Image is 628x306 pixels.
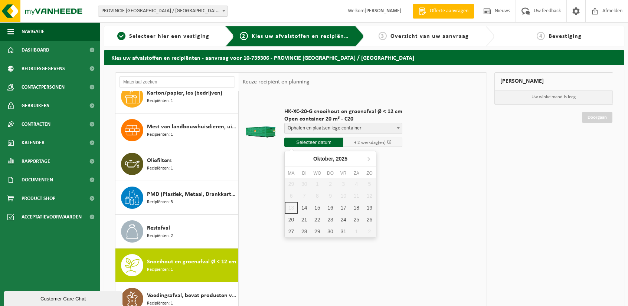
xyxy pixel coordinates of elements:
[354,140,386,145] span: + 2 werkdag(en)
[147,199,173,206] span: Recipiënten: 3
[285,214,298,226] div: 20
[298,202,311,214] div: 14
[147,89,222,98] span: Karton/papier, los (bedrijven)
[119,76,235,88] input: Materiaal zoeken
[298,226,311,237] div: 28
[350,202,363,214] div: 18
[324,170,337,177] div: do
[22,189,55,208] span: Product Shop
[252,33,354,39] span: Kies uw afvalstoffen en recipiënten
[537,32,545,40] span: 4
[147,122,236,131] span: Mest van landbouwhuisdieren, uitgezonderd vis
[284,138,343,147] input: Selecteer datum
[311,170,324,177] div: wo
[311,202,324,214] div: 15
[337,170,350,177] div: vr
[240,32,248,40] span: 2
[22,22,45,41] span: Navigatie
[147,156,171,165] span: Oliefilters
[104,50,624,65] h2: Kies uw afvalstoffen en recipiënten - aanvraag voor 10-735306 - PROVINCIE [GEOGRAPHIC_DATA] / [GE...
[413,4,474,19] a: Offerte aanvragen
[285,170,298,177] div: ma
[22,96,49,115] span: Gebruikers
[129,33,209,39] span: Selecteer hier een vestiging
[337,226,350,237] div: 31
[285,226,298,237] div: 27
[147,266,173,273] span: Recipiënten: 1
[363,170,376,177] div: zo
[147,291,236,300] span: Voedingsafval, bevat producten van dierlijke oorsprong, onverpakt, categorie 3
[147,190,236,199] span: PMD (Plastiek, Metaal, Drankkartons) (bedrijven)
[495,90,613,104] p: Uw winkelmand is leeg
[4,290,124,306] iframe: chat widget
[22,115,50,134] span: Contracten
[337,202,350,214] div: 17
[117,32,125,40] span: 1
[582,112,612,123] a: Doorgaan
[336,156,347,161] i: 2025
[22,59,65,78] span: Bedrijfsgegevens
[115,249,239,282] button: Snoeihout en groenafval Ø < 12 cm Recipiënten: 1
[284,115,402,123] span: Open container 20 m³ - C20
[22,134,45,152] span: Kalender
[284,108,402,115] span: HK-XC-20-G snoeihout en groenafval Ø < 12 cm
[22,41,49,59] span: Dashboard
[239,73,313,91] div: Keuze recipiënt en planning
[147,98,173,105] span: Recipiënten: 1
[549,33,582,39] span: Bevestiging
[350,170,363,177] div: za
[147,233,173,240] span: Recipiënten: 2
[311,226,324,237] div: 29
[379,32,387,40] span: 3
[350,214,363,226] div: 25
[115,147,239,181] button: Oliefilters Recipiënten: 1
[115,113,239,147] button: Mest van landbouwhuisdieren, uitgezonderd vis Recipiënten: 1
[147,131,173,138] span: Recipiënten: 1
[363,202,376,214] div: 19
[324,214,337,226] div: 23
[147,257,236,266] span: Snoeihout en groenafval Ø < 12 cm
[298,170,311,177] div: di
[22,152,50,171] span: Rapportage
[147,165,173,172] span: Recipiënten: 1
[98,6,228,17] span: PROVINCIE OOST VLAANDEREN / BRIELMEERSEN - DEINZE
[115,181,239,215] button: PMD (Plastiek, Metaal, Drankkartons) (bedrijven) Recipiënten: 3
[364,8,402,14] strong: [PERSON_NAME]
[98,6,228,16] span: PROVINCIE OOST VLAANDEREN / BRIELMEERSEN - DEINZE
[310,153,350,165] div: Oktober,
[363,214,376,226] div: 26
[284,123,402,134] span: Ophalen en plaatsen lege container
[147,224,170,233] span: Restafval
[390,33,469,39] span: Overzicht van uw aanvraag
[22,208,82,226] span: Acceptatievoorwaarden
[115,80,239,113] button: Karton/papier, los (bedrijven) Recipiënten: 1
[22,171,53,189] span: Documenten
[324,202,337,214] div: 16
[363,226,376,237] div: 2
[494,72,614,90] div: [PERSON_NAME]
[115,215,239,249] button: Restafval Recipiënten: 2
[108,32,219,41] a: 1Selecteer hier een vestiging
[285,123,402,134] span: Ophalen en plaatsen lege container
[311,214,324,226] div: 22
[298,214,311,226] div: 21
[324,226,337,237] div: 30
[22,78,65,96] span: Contactpersonen
[428,7,470,15] span: Offerte aanvragen
[337,214,350,226] div: 24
